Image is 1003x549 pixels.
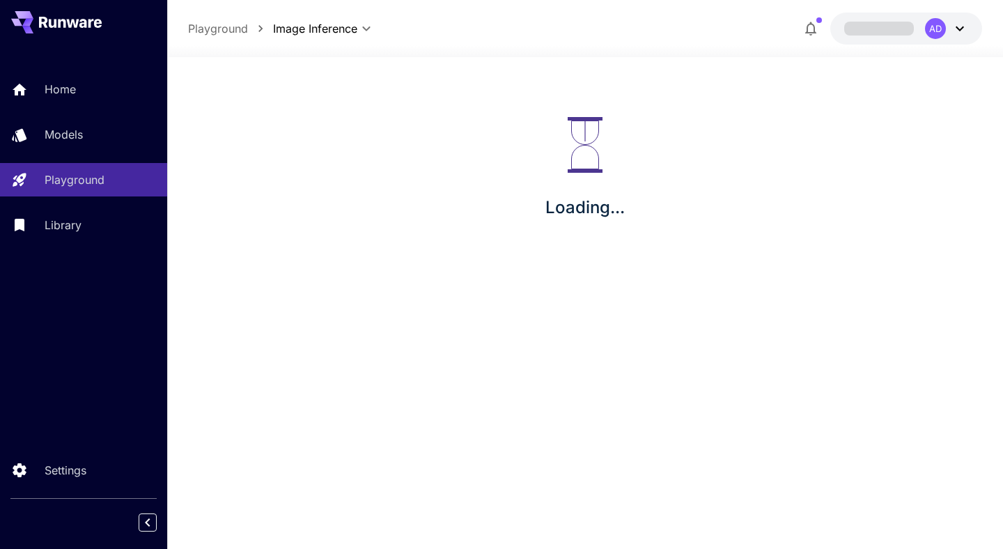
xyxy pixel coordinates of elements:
p: Settings [45,462,86,479]
button: Collapse sidebar [139,513,157,532]
button: AD [830,13,982,45]
a: Playground [188,20,248,37]
p: Models [45,126,83,143]
nav: breadcrumb [188,20,273,37]
div: Collapse sidebar [149,510,167,535]
p: Playground [45,171,104,188]
p: Library [45,217,81,233]
div: AD [925,18,946,39]
p: Home [45,81,76,98]
p: Loading... [545,195,625,220]
span: Image Inference [273,20,357,37]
